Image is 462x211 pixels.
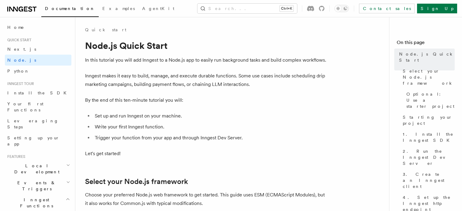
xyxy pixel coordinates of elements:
[5,44,71,55] a: Next.js
[7,90,70,95] span: Install the SDK
[403,114,455,126] span: Starting your project
[397,49,455,66] a: Node.js Quick Start
[5,115,71,132] a: Leveraging Steps
[5,87,71,98] a: Install the SDK
[93,134,328,142] li: Trigger your function from your app and through Inngest Dev Server.
[403,171,455,189] span: 3. Create an Inngest client
[5,66,71,77] a: Python
[280,5,293,12] kbd: Ctrl+K
[197,4,297,13] button: Search...Ctrl+K
[400,146,455,169] a: 2. Run the Inngest Dev Server
[400,169,455,192] a: 3. Create an Inngest client
[7,118,59,129] span: Leveraging Steps
[403,68,455,86] span: Select your Node.js framework
[5,22,71,33] a: Home
[404,89,455,112] a: Optional: Use a starter project
[5,154,25,159] span: Features
[400,112,455,129] a: Starting your project
[85,191,328,208] p: Choose your preferred Node.js web framework to get started. This guide uses ESM (ECMAScript Modul...
[5,132,71,149] a: Setting up your app
[139,2,178,16] a: AgentKit
[85,96,328,104] p: By the end of this ten-minute tutorial you will:
[102,6,135,11] span: Examples
[93,123,328,131] li: Write your first Inngest function.
[85,27,126,33] a: Quick start
[7,101,43,112] span: Your first Functions
[403,131,455,143] span: 1. Install the Inngest SDK
[5,55,71,66] a: Node.js
[5,180,66,192] span: Events & Triggers
[5,38,31,43] span: Quick start
[99,2,139,16] a: Examples
[142,6,174,11] span: AgentKit
[5,160,71,177] button: Local Development
[93,112,328,120] li: Set up and run Inngest on your machine.
[399,51,455,63] span: Node.js Quick Start
[406,91,455,109] span: Optional: Use a starter project
[85,177,188,186] a: Select your Node.js framework
[334,5,349,12] button: Toggle dark mode
[7,135,60,146] span: Setting up your app
[403,148,455,166] span: 2. Run the Inngest Dev Server
[7,47,36,52] span: Next.js
[85,72,328,89] p: Inngest makes it easy to build, manage, and execute durable functions. Some use cases include sch...
[400,66,455,89] a: Select your Node.js framework
[7,69,29,73] span: Python
[359,4,415,13] a: Contact sales
[85,40,328,51] h1: Node.js Quick Start
[85,56,328,64] p: In this tutorial you will add Inngest to a Node.js app to easily run background tasks and build c...
[85,149,328,158] p: Let's get started!
[7,58,36,63] span: Node.js
[397,39,455,49] h4: On this page
[45,6,95,11] span: Documentation
[400,129,455,146] a: 1. Install the Inngest SDK
[5,177,71,194] button: Events & Triggers
[5,163,66,175] span: Local Development
[5,98,71,115] a: Your first Functions
[5,197,66,209] span: Inngest Functions
[417,4,457,13] a: Sign Up
[41,2,99,17] a: Documentation
[7,24,24,30] span: Home
[5,81,34,86] span: Inngest tour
